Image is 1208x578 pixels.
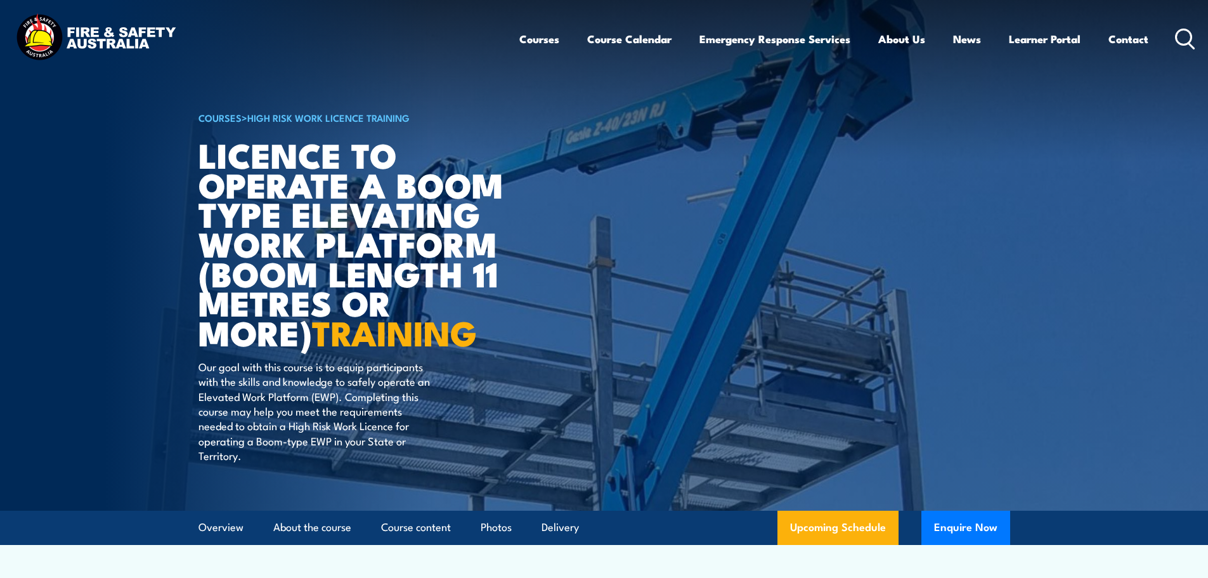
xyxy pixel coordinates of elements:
[273,511,351,544] a: About the course
[878,22,925,56] a: About Us
[1009,22,1081,56] a: Learner Portal
[1108,22,1148,56] a: Contact
[247,110,410,124] a: High Risk Work Licence Training
[198,110,512,125] h6: >
[312,305,477,358] strong: TRAINING
[198,140,512,347] h1: Licence to operate a boom type elevating work platform (boom length 11 metres or more)
[198,110,242,124] a: COURSES
[519,22,559,56] a: Courses
[699,22,850,56] a: Emergency Response Services
[953,22,981,56] a: News
[921,511,1010,545] button: Enquire Now
[777,511,899,545] a: Upcoming Schedule
[481,511,512,544] a: Photos
[198,511,244,544] a: Overview
[542,511,579,544] a: Delivery
[587,22,672,56] a: Course Calendar
[381,511,451,544] a: Course content
[198,359,430,463] p: Our goal with this course is to equip participants with the skills and knowledge to safely operat...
